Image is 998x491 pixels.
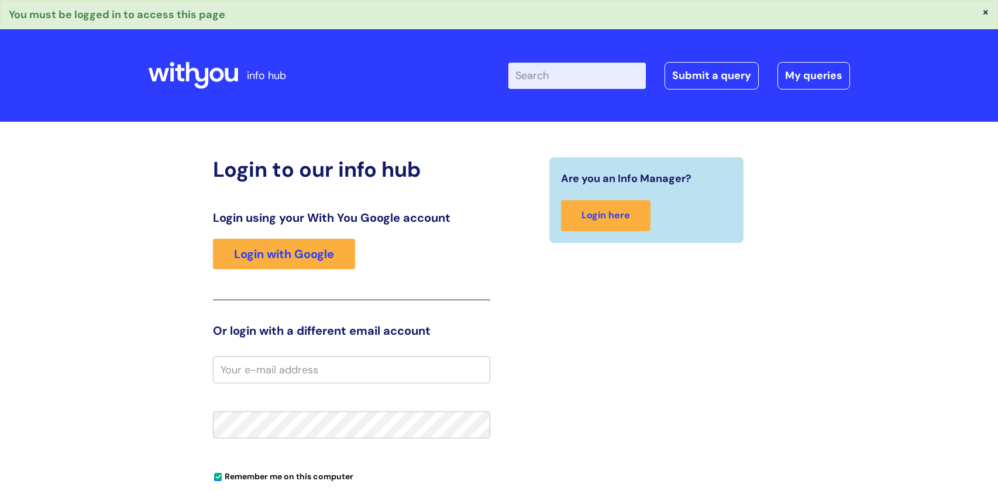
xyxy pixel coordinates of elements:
input: Search [508,63,646,88]
h3: Login using your With You Google account [213,211,490,225]
input: Remember me on this computer [214,473,222,481]
a: Login with Google [213,239,355,269]
h3: Or login with a different email account [213,324,490,338]
span: Are you an Info Manager? [561,169,691,188]
label: Remember me on this computer [213,469,353,482]
a: Login here [561,200,651,231]
p: info hub [247,66,286,85]
button: × [982,6,989,17]
a: Submit a query [665,62,759,89]
h2: Login to our info hub [213,157,490,182]
input: Your e-mail address [213,356,490,383]
div: You can uncheck this option if you're logging in from a shared device [213,466,490,485]
a: My queries [777,62,850,89]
